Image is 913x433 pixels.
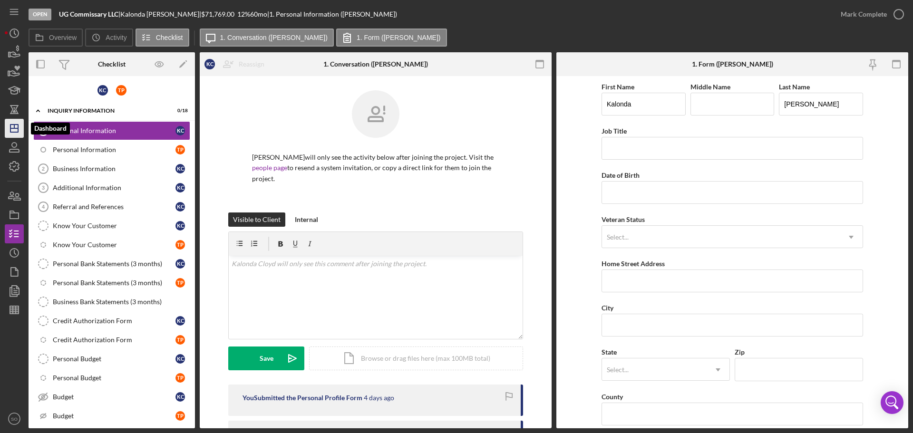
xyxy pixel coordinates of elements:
div: 12 % [237,10,250,18]
b: UG Commissary LLC [59,10,118,18]
a: Know Your CustomerTP [33,235,190,254]
div: Save [260,346,273,370]
label: Date of Birth [602,171,640,179]
label: 1. Form ([PERSON_NAME]) [357,34,441,41]
div: T P [116,85,126,96]
div: Personal Bank Statements (3 months) [53,279,175,287]
text: SO [11,416,18,422]
a: BudgetTP [33,406,190,425]
tspan: 2 [42,166,45,172]
div: K C [175,354,185,364]
label: 1. Conversation ([PERSON_NAME]) [220,34,328,41]
div: Checklist [98,60,126,68]
button: Overview [29,29,83,47]
div: T P [175,145,185,154]
div: Personal Budget [53,374,175,382]
label: Overview [49,34,77,41]
div: Personal Information [53,146,175,154]
div: Budget [53,393,175,401]
tspan: 3 [42,185,45,191]
div: | 1. Personal Information ([PERSON_NAME]) [267,10,397,18]
a: Know Your CustomerKC [33,216,190,235]
div: Referral and References [53,203,175,211]
label: First Name [602,83,634,91]
div: Business Information [53,165,175,173]
p: [PERSON_NAME] will only see the activity below after joining the project. Visit the to resend a s... [252,152,499,184]
div: T P [175,411,185,421]
tspan: 4 [42,204,45,210]
button: Mark Complete [831,5,908,24]
div: Mark Complete [841,5,887,24]
div: 60 mo [250,10,267,18]
label: Zip [735,348,745,356]
div: K C [175,183,185,192]
a: Personal Bank Statements (3 months)KC [33,254,190,273]
a: 1Personal InformationKC [33,121,190,140]
div: INQUIRY INFORMATION [48,108,164,114]
div: $71,769.00 [201,10,237,18]
a: 3Additional InformationKC [33,178,190,197]
div: K C [204,59,215,69]
div: Open [29,9,51,20]
div: Kalonda [PERSON_NAME] | [120,10,201,18]
div: Select... [607,366,629,374]
a: Personal BudgetKC [33,349,190,368]
div: Open Intercom Messenger [881,391,903,414]
button: Save [228,346,304,370]
label: Home Street Address [602,260,665,268]
a: Personal InformationTP [33,140,190,159]
div: Personal Information [53,127,175,135]
button: Internal [290,212,323,227]
button: Activity [85,29,133,47]
label: Last Name [779,83,810,91]
div: K C [97,85,108,96]
div: Personal Budget [53,355,175,363]
label: Job Title [602,127,627,135]
div: Visible to Client [233,212,281,227]
a: 2Business InformationKC [33,159,190,178]
div: Credit Authorization Form [53,336,175,344]
div: | [59,10,120,18]
div: T P [175,278,185,288]
button: Checklist [136,29,189,47]
div: T P [175,240,185,250]
div: 0 / 18 [171,108,188,114]
div: Internal [295,212,318,227]
div: Credit Authorization Form [53,317,175,325]
div: Know Your Customer [53,222,175,230]
div: Business Bank Statements (3 months) [53,298,190,306]
div: Reassign [239,55,264,74]
a: Credit Authorization FormKC [33,311,190,330]
a: people page [252,164,287,172]
div: Additional Information [53,184,175,192]
div: K C [175,126,185,135]
div: T P [175,373,185,383]
div: 1. Conversation ([PERSON_NAME]) [323,60,428,68]
div: K C [175,221,185,231]
label: City [602,304,613,312]
label: County [602,393,623,401]
a: BudgetKC [33,387,190,406]
button: 1. Form ([PERSON_NAME]) [336,29,447,47]
a: Business Bank Statements (3 months) [33,292,190,311]
div: Budget [53,412,175,420]
div: T P [175,335,185,345]
button: 1. Conversation ([PERSON_NAME]) [200,29,334,47]
div: K C [175,164,185,173]
tspan: 1 [42,128,45,134]
div: 1. Form ([PERSON_NAME]) [692,60,773,68]
div: K C [175,392,185,402]
button: KCReassign [200,55,274,74]
div: Select... [607,233,629,241]
a: Credit Authorization FormTP [33,330,190,349]
div: You Submitted the Personal Profile Form [243,394,362,402]
time: 2025-08-29 16:57 [364,394,394,402]
div: Know Your Customer [53,241,175,249]
button: SO [5,409,24,428]
label: Activity [106,34,126,41]
label: Checklist [156,34,183,41]
label: Middle Name [690,83,730,91]
div: Personal Bank Statements (3 months) [53,260,175,268]
a: Personal BudgetTP [33,368,190,387]
a: 4Referral and ReferencesKC [33,197,190,216]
